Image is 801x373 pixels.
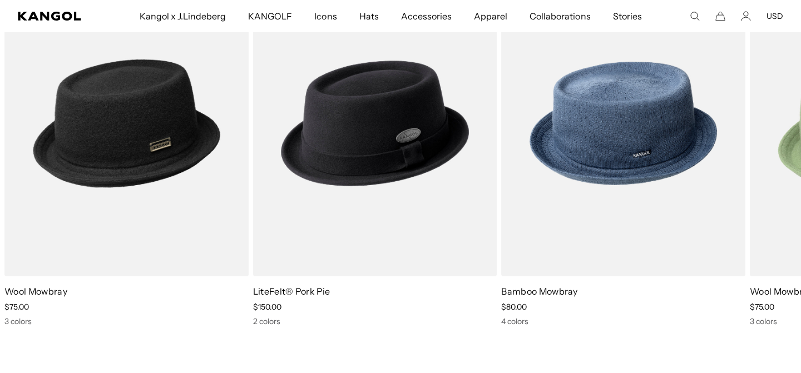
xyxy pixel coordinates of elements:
button: Cart [715,11,725,21]
a: Wool Mowbray [4,286,67,297]
div: 4 colors [501,316,745,326]
a: Account [741,11,751,21]
div: 2 colors [253,316,497,326]
span: $80.00 [501,302,527,312]
span: $75.00 [4,302,29,312]
a: Kangol [18,12,91,21]
div: 3 colors [4,316,249,326]
span: $75.00 [750,302,774,312]
a: Bamboo Mowbray [501,286,577,297]
a: LiteFelt® Pork Pie [253,286,330,297]
span: $150.00 [253,302,281,312]
button: USD [767,11,783,21]
summary: Search here [690,11,700,21]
